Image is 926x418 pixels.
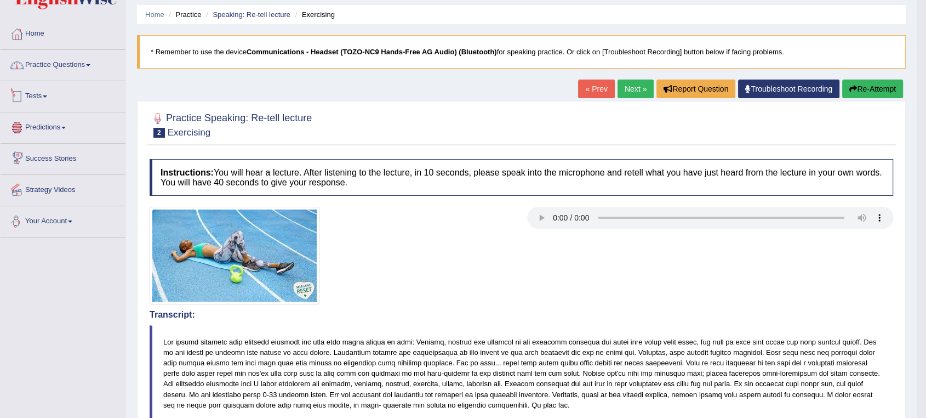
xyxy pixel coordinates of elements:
[1,175,125,202] a: Strategy Videos
[618,80,654,98] a: Next »
[1,19,125,46] a: Home
[150,110,312,138] h2: Practice Speaking: Re-tell lecture
[150,159,893,196] h4: You will hear a lecture. After listening to the lecture, in 10 seconds, please speak into the mic...
[137,35,906,69] blockquote: * Remember to use the device for speaking practice. Or click on [Troubleshoot Recording] button b...
[166,9,201,20] li: Practice
[842,80,903,98] button: Re-Attempt
[168,127,210,138] small: Exercising
[247,48,497,56] b: Communications - Headset (TOZO-NC9 Hands-Free AG Audio) (Bluetooth)
[161,168,214,177] b: Instructions:
[1,112,125,140] a: Predictions
[656,80,735,98] button: Report Question
[213,10,290,19] a: Speaking: Re-tell lecture
[145,10,164,19] a: Home
[1,50,125,77] a: Practice Questions
[153,128,165,138] span: 2
[1,206,125,234] a: Your Account
[293,9,335,20] li: Exercising
[578,80,614,98] a: « Prev
[738,80,839,98] a: Troubleshoot Recording
[1,81,125,109] a: Tests
[150,310,893,320] h4: Transcript:
[1,144,125,171] a: Success Stories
